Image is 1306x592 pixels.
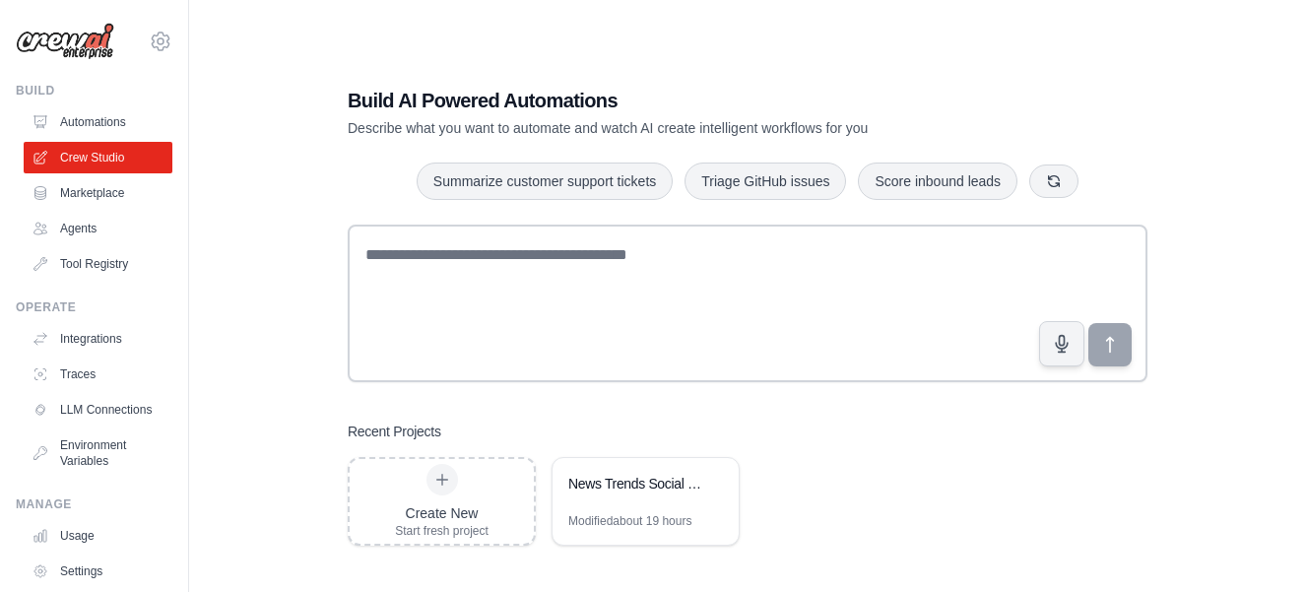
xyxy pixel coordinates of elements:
div: Manage [16,496,172,512]
div: News Trends Social Media Automation [568,474,703,493]
button: Summarize customer support tickets [417,163,673,200]
a: Tool Registry [24,248,172,280]
a: Marketplace [24,177,172,209]
a: Agents [24,213,172,244]
a: Usage [24,520,172,552]
a: Crew Studio [24,142,172,173]
a: Automations [24,106,172,138]
div: Start fresh project [395,523,489,539]
p: Describe what you want to automate and watch AI create intelligent workflows for you [348,118,1010,138]
div: Operate [16,299,172,315]
a: Settings [24,556,172,587]
button: Triage GitHub issues [685,163,846,200]
a: Integrations [24,323,172,355]
h3: Recent Projects [348,422,441,441]
h1: Build AI Powered Automations [348,87,1010,114]
button: Get new suggestions [1029,164,1078,198]
div: Build [16,83,172,99]
button: Click to speak your automation idea [1039,321,1084,366]
a: Traces [24,359,172,390]
div: Create New [395,503,489,523]
img: Logo [16,23,114,60]
a: LLM Connections [24,394,172,426]
div: Modified about 19 hours [568,513,691,529]
button: Score inbound leads [858,163,1017,200]
a: Environment Variables [24,429,172,477]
